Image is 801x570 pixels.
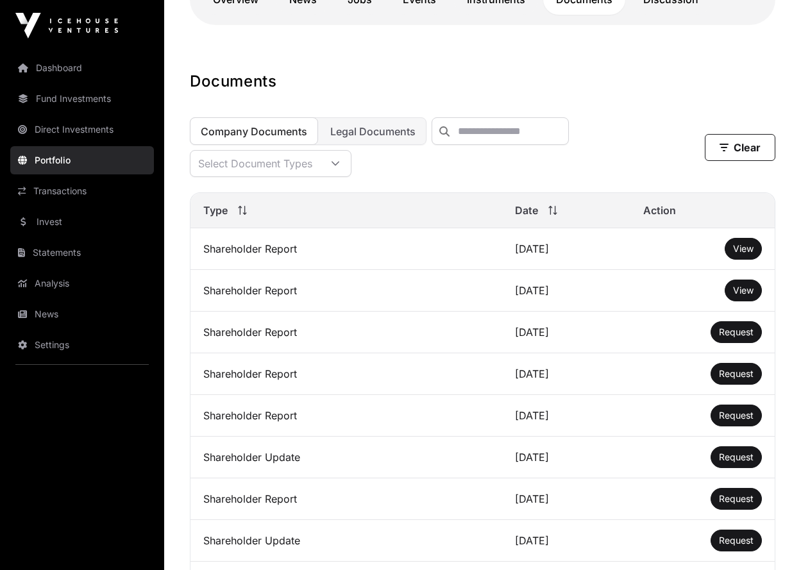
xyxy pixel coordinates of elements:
td: [DATE] [502,228,630,270]
td: [DATE] [502,437,630,478]
span: Request [719,410,754,421]
button: Request [711,321,762,343]
td: [DATE] [502,520,630,562]
td: [DATE] [502,270,630,312]
a: Analysis [10,269,154,298]
a: Request [719,326,754,339]
span: Date [515,203,538,218]
a: View [733,242,754,255]
a: Request [719,492,754,505]
td: [DATE] [502,395,630,437]
button: Request [711,488,762,510]
span: Type [203,203,228,218]
td: Shareholder Report [190,228,502,270]
span: Request [719,326,754,337]
h1: Documents [190,71,775,92]
td: Shareholder Report [190,353,502,395]
button: Request [711,446,762,468]
a: Direct Investments [10,115,154,144]
a: Dashboard [10,54,154,82]
td: [DATE] [502,312,630,353]
a: Request [719,367,754,380]
img: Icehouse Ventures Logo [15,13,118,38]
span: Request [719,451,754,462]
td: Shareholder Update [190,520,502,562]
iframe: Chat Widget [737,508,801,570]
a: Settings [10,331,154,359]
a: Request [719,534,754,547]
span: View [733,243,754,254]
a: News [10,300,154,328]
a: Statements [10,239,154,267]
span: Request [719,493,754,504]
td: Shareholder Report [190,478,502,520]
td: Shareholder Report [190,312,502,353]
button: Clear [705,134,775,161]
button: Company Documents [190,117,318,145]
a: Transactions [10,177,154,205]
td: [DATE] [502,478,630,520]
span: Company Documents [201,125,307,138]
span: View [733,285,754,296]
button: View [725,280,762,301]
span: Legal Documents [330,125,416,138]
td: Shareholder Report [190,270,502,312]
button: View [725,238,762,260]
span: Request [719,535,754,546]
a: Fund Investments [10,85,154,113]
span: Action [643,203,676,218]
div: Select Document Types [190,151,320,176]
td: [DATE] [502,353,630,395]
a: Request [719,451,754,464]
span: Request [719,368,754,379]
a: Portfolio [10,146,154,174]
a: Invest [10,208,154,236]
td: Shareholder Update [190,437,502,478]
button: Request [711,363,762,385]
button: Request [711,530,762,551]
a: Request [719,409,754,422]
button: Legal Documents [319,117,426,145]
td: Shareholder Report [190,395,502,437]
button: Request [711,405,762,426]
a: View [733,284,754,297]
